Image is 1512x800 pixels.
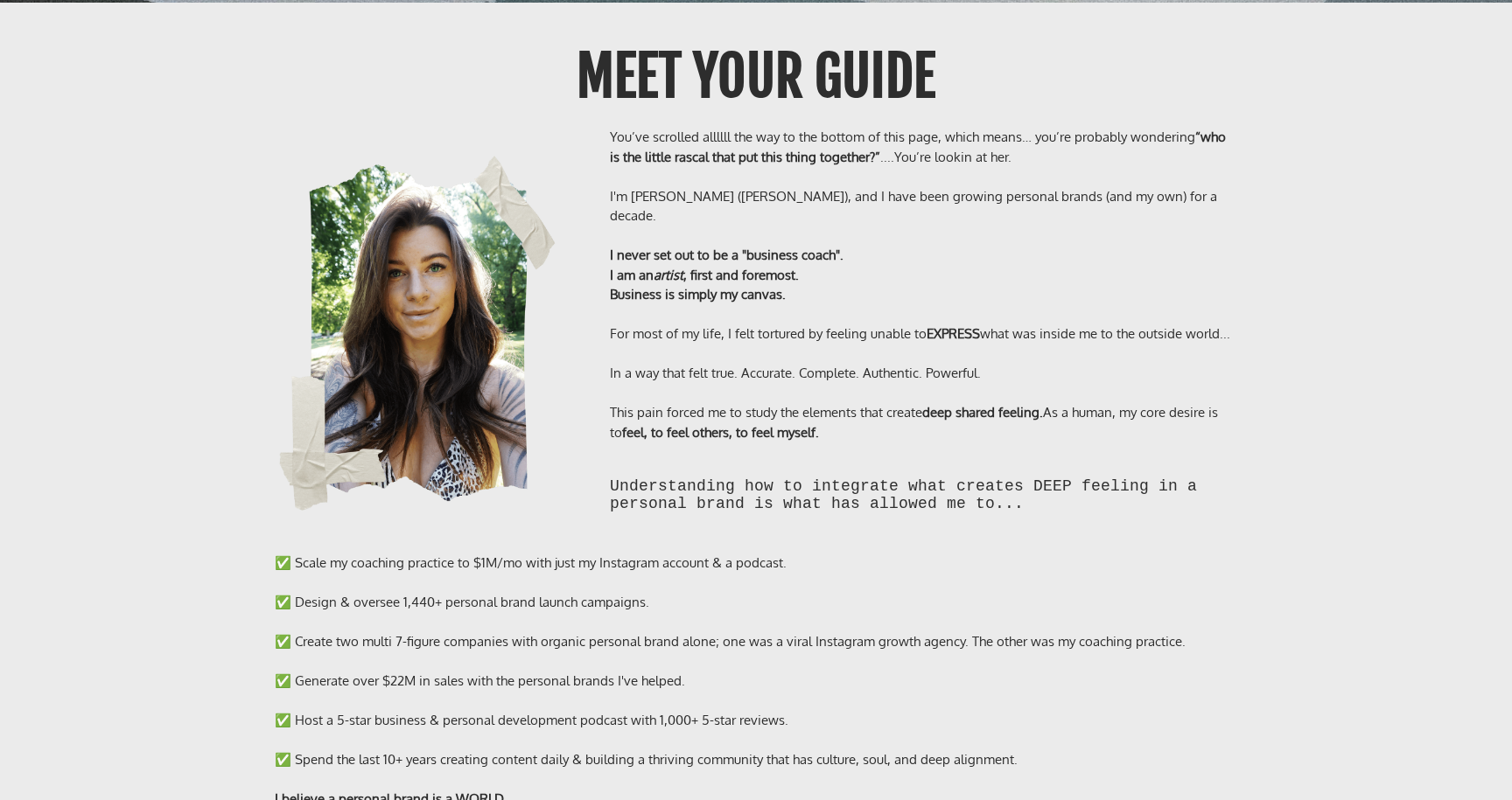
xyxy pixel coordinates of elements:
b: Meet Your GUIDE [577,42,935,110]
div: ✅ Scale my coaching practice to $1M/mo with just my Instagram account & a podcast. [275,553,1237,574]
b: deep shared feeling. [922,404,1043,421]
div: ✅ Design & oversee 1,440+ personal brand launch campaigns. [275,593,1237,613]
div: ✅ Create two multi 7-figure companies with organic personal brand alone; one was a viral Instagra... [275,632,1237,652]
b: EXPRESS [927,325,980,342]
b: Business is simply my canvas. [610,286,786,303]
div: ✅ Host a 5-star business & personal development podcast with 1,000+ 5-star reviews. [275,711,1237,731]
div: ✅ Spend the last 10+ years creating content daily & building a thriving community that has cultur... [275,750,1237,770]
div: I'm [PERSON_NAME] ([PERSON_NAME]), and I have been growing personal brands (and my own) for a dec... [610,187,1237,226]
div: This pain forced me to study the elements that create As a human, my core desire is to [610,403,1237,442]
div: In a way that felt true. Accurate. Complete. Authentic. Powerful. [610,364,1237,384]
div: For most of my life, I felt tortured by feeling unable to what was inside me to the outside world... [610,324,1237,344]
i: artist [654,267,683,283]
b: I never set out to be a "business coach". [610,247,843,263]
b: I am an , first and foremost. [610,267,799,283]
h2: Understanding how to integrate what creates DEEP feeling in a personal brand is what has allowed ... [610,477,1237,512]
b: feel, to feel others, to feel myself. [622,424,819,441]
div: ✅ Generate over $22M in sales with the personal brands I've helped. [275,671,1237,692]
div: You’ve scrolled allllll the way to the bottom of this page, which means… you’re probably wonderin... [610,128,1237,167]
b: “who is the little rascal that put this thing together?” [610,129,1226,165]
